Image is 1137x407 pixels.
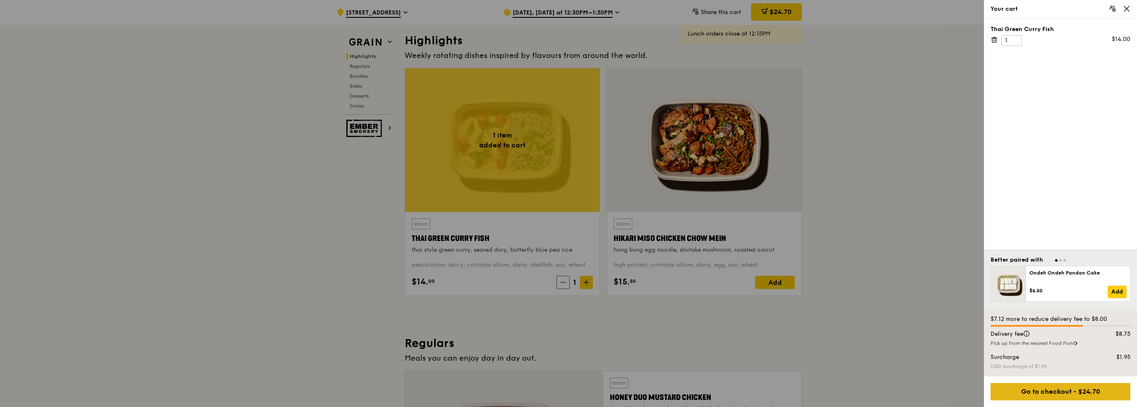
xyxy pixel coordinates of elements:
[991,25,1130,34] div: Thai Green Curry Fish
[1108,286,1127,298] a: Add
[991,383,1130,400] div: Go to checkout - $24.70
[1098,353,1136,361] div: $1.95
[991,5,1130,13] div: Your cart
[991,315,1130,323] div: $7.12 more to reduce delivery fee to $8.00
[1098,330,1136,338] div: $8.75
[1029,270,1127,276] div: Ondeh Ondeh Pandan Cake
[1059,259,1062,262] span: Go to slide 2
[1063,259,1066,262] span: Go to slide 3
[1055,259,1058,262] span: Go to slide 1
[1112,35,1130,43] div: $14.00
[986,353,1098,361] div: Surcharge
[1029,287,1108,294] div: $6.50
[991,363,1130,370] div: CBD Surcharge of $1.95
[986,330,1098,338] div: Delivery fee
[991,340,1130,347] div: Pick up from the nearest Food Point
[991,256,1043,264] div: Better paired with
